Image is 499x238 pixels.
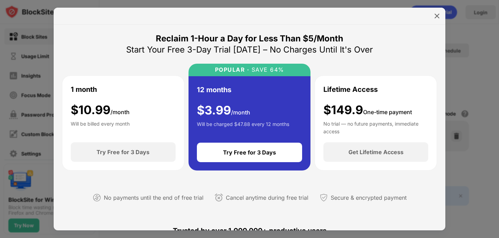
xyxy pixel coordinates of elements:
div: Will be billed every month [71,120,130,134]
div: Start Your Free 3-Day Trial [DATE] – No Charges Until It's Over [126,44,373,55]
div: $ 10.99 [71,103,130,117]
div: $ 3.99 [197,103,250,118]
span: /month [110,109,130,116]
img: secured-payment [320,193,328,202]
img: cancel-anytime [215,193,223,202]
div: 12 months [197,85,231,95]
div: Try Free for 3 Days [97,149,149,156]
div: $149.9 [323,103,412,117]
img: not-paying [93,193,101,202]
div: POPULAR · [215,66,249,73]
span: One-time payment [363,109,412,116]
div: No trial — no future payments, immediate access [323,120,428,134]
div: Get Lifetime Access [348,149,404,156]
div: Reclaim 1-Hour a Day for Less Than $5/Month [156,33,343,44]
div: Secure & encrypted payment [331,193,407,203]
div: Cancel anytime during free trial [226,193,308,203]
div: SAVE 64% [249,66,284,73]
span: /month [231,109,250,116]
div: 1 month [71,84,97,95]
div: Will be charged $47.88 every 12 months [197,120,289,134]
div: Lifetime Access [323,84,378,95]
div: No payments until the end of free trial [104,193,204,203]
div: Try Free for 3 Days [223,149,276,156]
